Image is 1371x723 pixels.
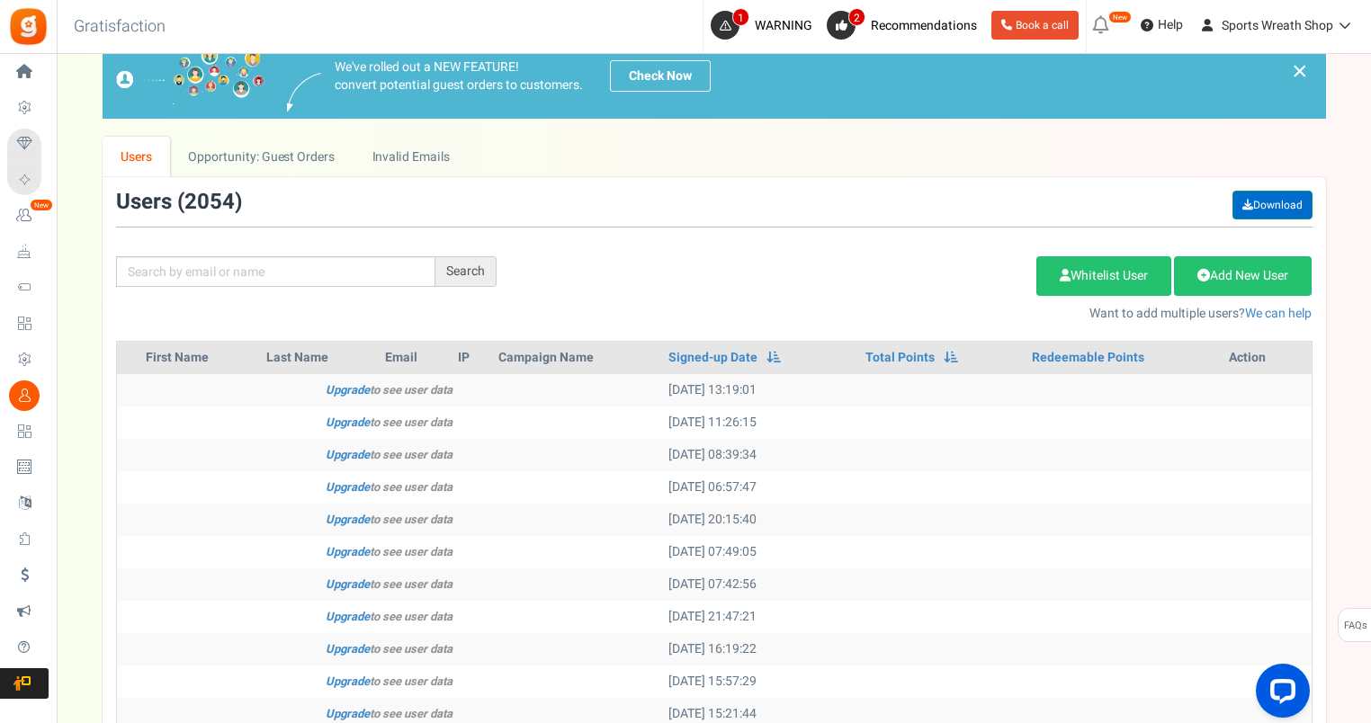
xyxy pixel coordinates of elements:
td: [DATE] 07:42:56 [661,568,858,601]
td: [DATE] 15:57:29 [661,665,858,698]
p: We've rolled out a NEW FEATURE! convert potential guest orders to customers. [335,58,583,94]
a: 2 Recommendations [827,11,984,40]
a: Upgrade [326,576,370,593]
td: [DATE] 08:39:34 [661,439,858,471]
a: Upgrade [326,673,370,690]
a: Upgrade [326,608,370,625]
span: FAQs [1343,609,1367,643]
i: to see user data [326,673,453,690]
i: to see user data [326,381,453,398]
h3: Users ( ) [116,191,242,214]
em: New [1108,11,1132,23]
a: × [1292,60,1308,82]
i: to see user data [326,543,453,560]
th: Campaign Name [491,342,661,374]
i: to see user data [326,640,453,657]
a: Download [1232,191,1313,219]
a: Upgrade [326,446,370,463]
a: 1 WARNING [711,11,820,40]
td: [DATE] 20:15:40 [661,504,858,536]
div: Search [435,256,497,287]
span: 2054 [184,186,235,218]
i: to see user data [326,478,453,495]
td: [DATE] 13:19:01 [661,374,858,406]
a: Opportunity: Guest Orders [170,137,353,177]
td: [DATE] 11:26:15 [661,406,858,439]
em: New [30,199,53,211]
i: to see user data [326,576,453,593]
span: Sports Wreath Shop [1222,16,1333,35]
span: 1 [732,8,749,26]
a: Help [1134,11,1190,40]
span: Help [1153,16,1183,34]
th: Action [1222,342,1312,374]
th: Last Name [259,342,378,374]
a: Signed-up Date [668,349,757,367]
h3: Gratisfaction [54,9,185,45]
img: images [287,73,321,112]
a: Upgrade [326,414,370,431]
td: [DATE] 16:19:22 [661,633,858,665]
input: Search by email or name [116,256,435,287]
a: Total Points [865,349,935,367]
i: to see user data [326,414,453,431]
th: Email [378,342,451,374]
span: Recommendations [871,16,977,35]
td: [DATE] 21:47:21 [661,601,858,633]
a: We can help [1245,304,1312,323]
img: Gratisfaction [8,6,49,47]
a: Users [103,137,171,177]
a: Upgrade [326,705,370,722]
a: Upgrade [326,511,370,528]
a: Add New User [1174,256,1312,296]
a: New [7,201,49,231]
a: Book a call [991,11,1079,40]
a: Upgrade [326,640,370,657]
td: [DATE] 07:49:05 [661,536,858,568]
td: [DATE] 06:57:47 [661,471,858,504]
i: to see user data [326,608,453,625]
i: to see user data [326,511,453,528]
a: Upgrade [326,543,370,560]
a: Check Now [610,60,711,92]
a: Upgrade [326,478,370,495]
a: Upgrade [326,381,370,398]
a: Redeemable Points [1032,349,1144,367]
img: images [116,47,264,105]
a: Whitelist User [1036,256,1171,296]
th: First Name [139,342,259,374]
a: Invalid Emails [354,137,468,177]
i: to see user data [326,705,453,722]
span: 2 [848,8,865,26]
span: WARNING [755,16,812,35]
p: Want to add multiple users? [524,305,1313,323]
th: IP [451,342,491,374]
i: to see user data [326,446,453,463]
